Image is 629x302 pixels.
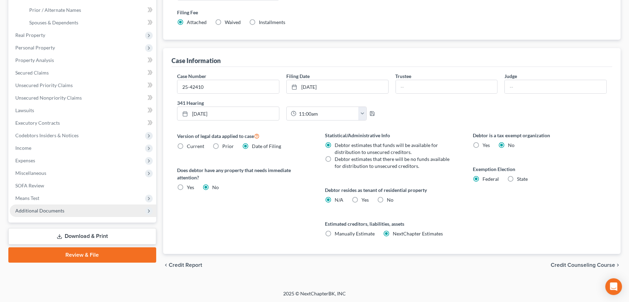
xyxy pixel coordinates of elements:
[15,70,49,76] span: Secured Claims
[187,143,204,149] span: Current
[24,4,156,16] a: Prior / Alternate Names
[325,186,459,194] label: Debtor resides as tenant of residential property
[15,195,39,201] span: Means Test
[393,231,443,237] span: NextChapter Estimates
[177,107,279,120] a: [DATE]
[286,72,310,80] label: Filing Date
[177,80,279,93] input: Enter case number...
[10,104,156,117] a: Lawsuits
[10,54,156,67] a: Property Analysis
[187,184,194,190] span: Yes
[15,45,55,51] span: Personal Property
[8,247,156,263] a: Review & File
[177,132,311,140] label: Version of legal data applied to case
[222,143,234,149] span: Prior
[15,132,79,138] span: Codebtors Insiders & Notices
[15,183,44,188] span: SOFA Review
[15,120,60,126] span: Executory Contracts
[10,117,156,129] a: Executory Contracts
[335,142,438,155] span: Debtor estimates that funds will be available for distribution to unsecured creditors.
[10,67,156,79] a: Secured Claims
[387,197,393,203] span: No
[335,156,449,169] span: Debtor estimates that there will be no funds available for distribution to unsecured creditors.
[8,228,156,245] a: Download & Print
[29,7,81,13] span: Prior / Alternate Names
[361,197,369,203] span: Yes
[177,9,607,16] label: Filing Fee
[10,92,156,104] a: Unsecured Nonpriority Claims
[10,79,156,92] a: Unsecured Priority Claims
[24,16,156,29] a: Spouses & Dependents
[10,179,156,192] a: SOFA Review
[517,176,528,182] span: State
[505,80,606,93] input: --
[504,72,517,80] label: Judge
[287,80,388,93] a: [DATE]
[163,262,169,268] i: chevron_left
[483,176,499,182] span: Federal
[483,142,490,148] span: Yes
[259,19,285,25] span: Installments
[325,220,459,227] label: Estimated creditors, liabilities, assets
[177,72,206,80] label: Case Number
[551,262,621,268] button: Credit Counseling Course chevron_right
[212,184,219,190] span: No
[473,165,607,173] label: Exemption Election
[335,231,375,237] span: Manually Estimate
[15,32,45,38] span: Real Property
[174,99,392,107] label: 341 Hearing
[296,107,359,120] input: -- : --
[15,107,34,113] span: Lawsuits
[169,262,202,268] span: Credit Report
[15,208,64,214] span: Additional Documents
[15,95,82,101] span: Unsecured Nonpriority Claims
[508,142,515,148] span: No
[15,57,54,63] span: Property Analysis
[15,170,46,176] span: Miscellaneous
[15,157,35,163] span: Expenses
[335,197,343,203] span: N/A
[15,82,73,88] span: Unsecured Priority Claims
[325,132,459,139] label: Statistical/Administrative Info
[551,262,615,268] span: Credit Counseling Course
[605,278,622,295] div: Open Intercom Messenger
[252,143,281,149] span: Date of Filing
[473,132,607,139] label: Debtor is a tax exempt organization
[396,72,412,80] label: Trustee
[163,262,202,268] button: chevron_left Credit Report
[177,167,311,181] label: Does debtor have any property that needs immediate attention?
[15,145,31,151] span: Income
[172,56,221,65] div: Case Information
[396,80,497,93] input: --
[225,19,241,25] span: Waived
[615,262,621,268] i: chevron_right
[29,20,78,25] span: Spouses & Dependents
[187,19,207,25] span: Attached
